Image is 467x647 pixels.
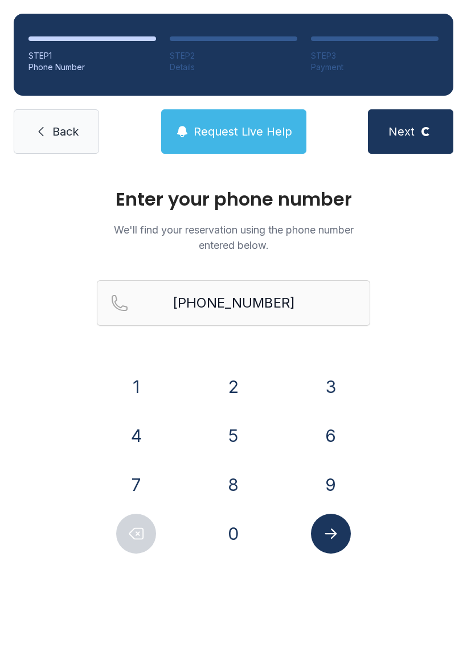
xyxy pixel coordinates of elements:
[116,514,156,554] button: Delete number
[214,416,253,456] button: 5
[97,280,370,326] input: Reservation phone number
[28,62,156,73] div: Phone Number
[116,465,156,505] button: 7
[311,514,351,554] button: Submit lookup form
[97,190,370,208] h1: Enter your phone number
[214,367,253,407] button: 2
[194,124,292,140] span: Request Live Help
[116,416,156,456] button: 4
[52,124,79,140] span: Back
[170,62,297,73] div: Details
[311,367,351,407] button: 3
[214,514,253,554] button: 0
[311,465,351,505] button: 9
[311,50,439,62] div: STEP 3
[311,416,351,456] button: 6
[170,50,297,62] div: STEP 2
[97,222,370,253] p: We'll find your reservation using the phone number entered below.
[311,62,439,73] div: Payment
[28,50,156,62] div: STEP 1
[388,124,415,140] span: Next
[214,465,253,505] button: 8
[116,367,156,407] button: 1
